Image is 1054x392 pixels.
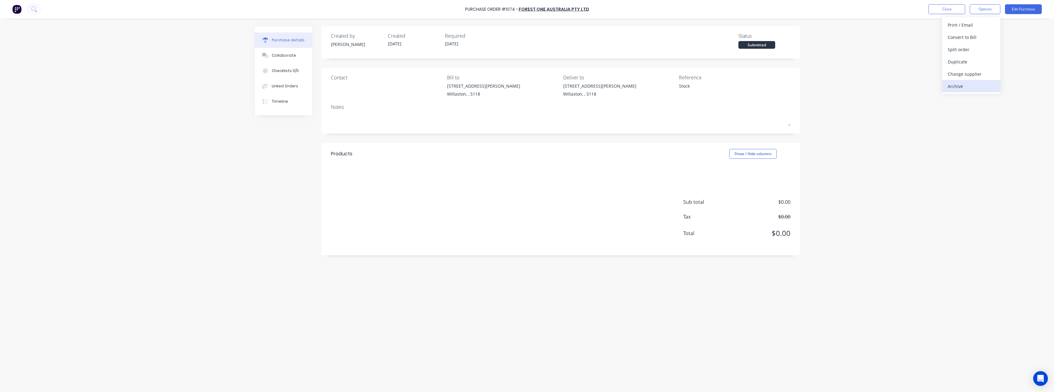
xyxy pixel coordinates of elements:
[942,80,1000,92] button: Archive
[331,41,383,48] div: [PERSON_NAME]
[679,74,790,81] div: Reference
[683,213,729,220] span: Tax
[272,68,299,74] div: Checklists 0/0
[948,21,995,29] div: Print / Email
[447,91,520,97] div: Willaston, , 5118
[738,41,775,49] div: Submitted
[729,149,777,159] button: Show / Hide columns
[272,99,288,104] div: Timeline
[683,198,729,206] span: Sub total
[255,63,312,78] button: Checklists 0/0
[948,70,995,78] div: Change supplier
[970,4,1000,14] button: Options
[272,37,305,43] div: Purchase details
[942,43,1000,55] button: Split order
[948,45,995,54] div: Split order
[447,83,520,89] div: [STREET_ADDRESS][PERSON_NAME]
[942,68,1000,80] button: Change supplier
[679,83,756,97] textarea: Stock
[948,33,995,42] div: Convert to Bill
[942,31,1000,43] button: Convert to Bill
[255,48,312,63] button: Collaborate
[519,6,589,12] a: Forest One Australia Pty Ltd
[942,19,1000,31] button: Print / Email
[729,198,790,206] span: $0.00
[563,74,675,81] div: Deliver to
[928,4,965,14] button: Close
[331,150,352,158] div: Products
[255,78,312,94] button: Linked Orders
[255,94,312,109] button: Timeline
[942,55,1000,68] button: Duplicate
[331,32,383,40] div: Created by
[1033,371,1048,386] div: Open Intercom Messenger
[447,74,559,81] div: Bill to
[563,83,636,89] div: [STREET_ADDRESS][PERSON_NAME]
[948,82,995,91] div: Archive
[445,32,497,40] div: Required
[272,83,298,89] div: Linked Orders
[948,57,995,66] div: Duplicate
[255,32,312,48] button: Purchase details
[331,103,790,111] div: Notes
[729,228,790,239] span: $0.00
[563,91,636,97] div: Willaston, , 5118
[683,230,729,237] span: Total
[1005,4,1042,14] button: Edit Purchase
[12,5,21,14] img: Factory
[388,32,440,40] div: Created
[272,53,296,58] div: Collaborate
[465,6,518,13] div: Purchase Order #1074 -
[331,74,442,81] div: Contact
[729,213,790,220] span: $0.00
[738,32,790,40] div: Status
